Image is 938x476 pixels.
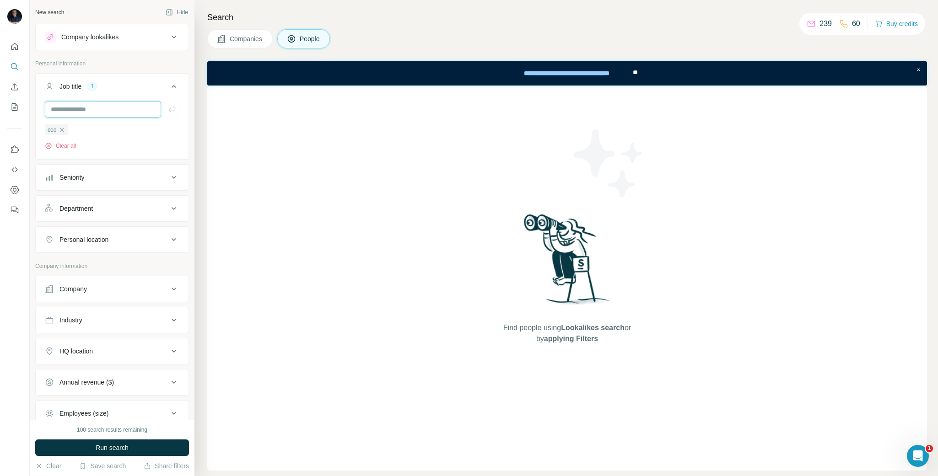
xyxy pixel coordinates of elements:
div: Company lookalikes [61,32,119,42]
div: Industry [59,316,82,325]
button: Company lookalikes [36,26,189,48]
button: Clear [35,461,61,471]
p: Personal information [35,59,189,68]
span: Companies [230,34,263,43]
span: 1 [926,445,933,452]
button: Clear all [45,142,76,150]
button: Share filters [144,461,189,471]
div: Department [59,204,93,213]
span: ceo [48,126,56,134]
span: Find people using or by [494,322,640,344]
img: Surfe Illustration - Woman searching with binoculars [520,212,615,314]
button: Search [7,59,22,75]
h4: Search [207,11,927,24]
p: 60 [852,18,860,29]
p: 239 [819,18,832,29]
div: Job title [59,82,81,91]
div: Company [59,284,87,294]
iframe: Intercom live chat [907,445,929,467]
div: HQ location [59,347,93,356]
p: Company information [35,262,189,270]
button: Job title1 [36,75,189,101]
button: Use Surfe on LinkedIn [7,141,22,158]
iframe: Banner [207,61,927,86]
button: My lists [7,99,22,115]
button: Save search [79,461,126,471]
span: Run search [96,443,129,452]
div: Seniority [59,173,84,182]
button: Buy credits [875,17,918,30]
button: Company [36,278,189,300]
div: 100 search results remaining [77,426,147,434]
button: HQ location [36,340,189,362]
button: Hide [159,5,194,19]
button: Industry [36,309,189,331]
button: Seniority [36,166,189,188]
div: New search [35,8,64,16]
button: Run search [35,439,189,456]
button: Department [36,198,189,219]
img: Surfe Illustration - Stars [567,122,650,204]
button: Feedback [7,202,22,218]
button: Dashboard [7,182,22,198]
span: People [300,34,321,43]
button: Personal location [36,229,189,251]
button: Enrich CSV [7,79,22,95]
button: Quick start [7,38,22,55]
div: Employees (size) [59,409,108,418]
button: Employees (size) [36,402,189,424]
button: Annual revenue ($) [36,371,189,393]
span: applying Filters [544,335,598,342]
img: Avatar [7,9,22,24]
button: Use Surfe API [7,161,22,178]
div: 1 [87,82,97,91]
div: Personal location [59,235,108,244]
span: Lookalikes search [561,324,625,332]
div: Annual revenue ($) [59,378,114,387]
